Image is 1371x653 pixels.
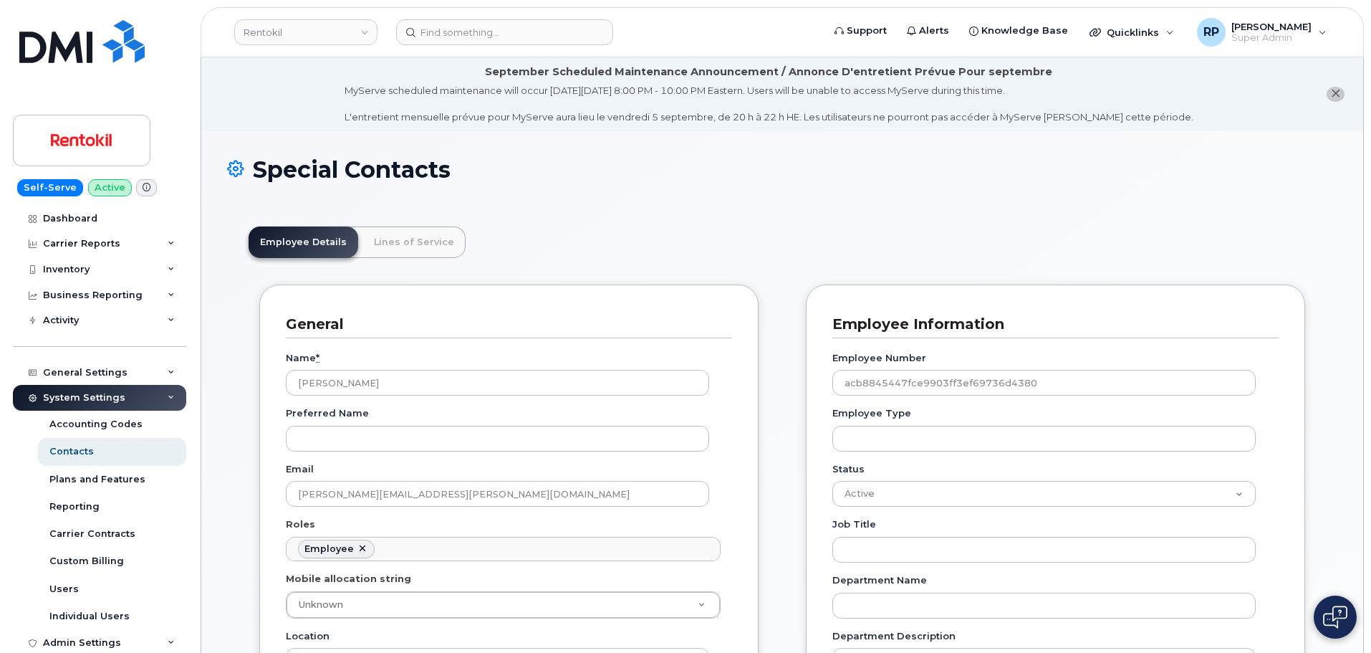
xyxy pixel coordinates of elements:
[832,629,956,643] label: Department Description
[832,406,911,420] label: Employee Type
[286,518,315,531] label: Roles
[832,462,865,476] label: Status
[832,315,1268,334] h3: Employee Information
[286,572,411,586] label: Mobile allocation string
[832,351,926,365] label: Employee Number
[287,592,720,618] a: Unknown
[1323,606,1347,629] img: Open chat
[286,351,319,365] label: Name
[485,65,1052,80] div: September Scheduled Maintenance Announcement / Annonce D'entretient Prévue Pour septembre
[362,227,466,258] a: Lines of Service
[286,406,369,420] label: Preferred Name
[832,518,876,531] label: Job Title
[299,599,343,610] span: Unknown
[1327,87,1344,102] button: close notification
[316,352,319,363] abbr: required
[345,84,1193,124] div: MyServe scheduled maintenance will occur [DATE][DATE] 8:00 PM - 10:00 PM Eastern. Users will be u...
[286,629,329,643] label: Location
[304,543,354,555] div: Employee
[249,227,358,258] a: Employee Details
[286,315,721,334] h3: General
[832,573,927,587] label: Department Name
[286,462,314,476] label: Email
[227,157,1337,182] h1: Special Contacts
